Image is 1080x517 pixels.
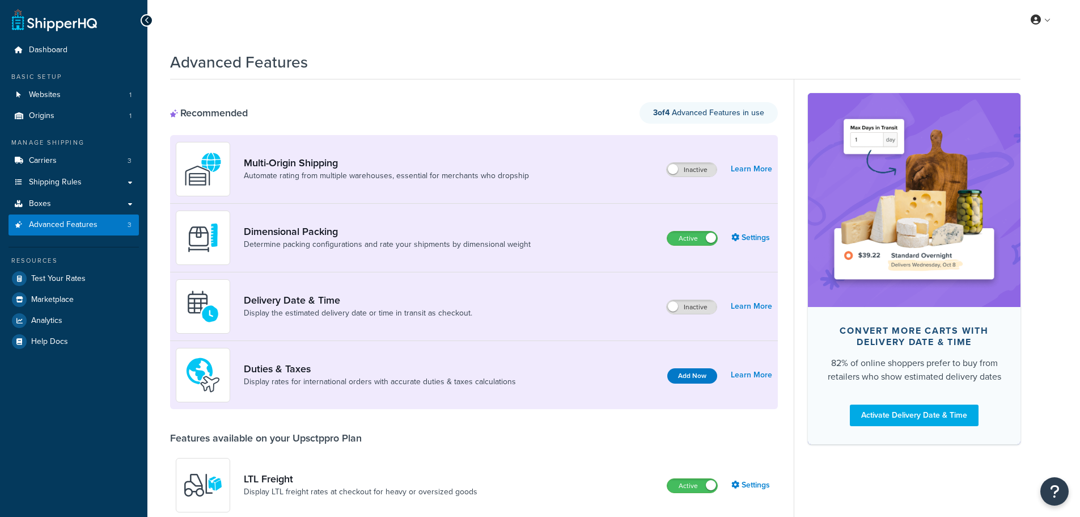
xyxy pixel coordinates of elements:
button: Open Resource Center [1040,477,1069,506]
label: Inactive [667,163,717,176]
span: Help Docs [31,337,68,347]
a: Display the estimated delivery date or time in transit as checkout. [244,308,472,319]
a: Determine packing configurations and rate your shipments by dimensional weight [244,239,531,250]
label: Inactive [667,300,717,314]
a: Websites1 [9,85,139,106]
li: Advanced Features [9,215,139,236]
a: Learn More [731,367,772,383]
span: Marketplace [31,295,74,305]
span: Carriers [29,156,57,166]
a: Analytics [9,310,139,331]
span: Test Your Rates [31,274,86,284]
a: Shipping Rules [9,172,139,193]
label: Active [667,479,717,493]
img: DTVBYsAAAAAASUVORK5CYII= [183,218,223,258]
a: Help Docs [9,331,139,352]
span: 3 [128,220,132,230]
div: 82% of online shoppers prefer to buy from retailers who show estimated delivery dates [826,356,1002,384]
a: Settings [731,230,772,246]
span: Advanced Features [29,220,98,230]
span: Analytics [31,316,62,326]
a: Origins1 [9,106,139,127]
span: 1 [129,90,132,100]
a: Activate Delivery Date & Time [850,405,979,426]
a: Dashboard [9,40,139,61]
a: Dimensional Packing [244,225,531,238]
a: Settings [731,477,772,493]
div: Features available on your Upsctppro Plan [170,432,362,444]
div: Convert more carts with delivery date & time [826,325,1002,348]
li: Websites [9,85,139,106]
a: Multi-Origin Shipping [244,157,529,169]
a: Duties & Taxes [244,363,516,375]
li: Origins [9,106,139,127]
a: Carriers3 [9,150,139,171]
span: Boxes [29,199,51,209]
label: Active [667,232,717,245]
img: icon-duo-feat-landed-cost-7136b061.png [183,355,223,395]
img: WatD5o0RtDAAAAAElFTkSuQmCC [183,149,223,189]
a: Automate rating from multiple warehouses, essential for merchants who dropship [244,170,529,182]
span: Websites [29,90,61,100]
a: Learn More [731,161,772,177]
div: Basic Setup [9,72,139,82]
div: Manage Shipping [9,138,139,148]
img: y79ZsPf0fXUFUhFXDzUgf+ktZg5F2+ohG75+v3d2s1D9TjoU8PiyCIluIjV41seZevKCRuEjTPPOKHJsQcmKCXGdfprl3L4q7... [183,465,223,505]
a: Learn More [731,299,772,314]
button: Add Now [667,368,717,384]
a: Display rates for international orders with accurate duties & taxes calculations [244,376,516,388]
div: Resources [9,256,139,266]
span: Dashboard [29,45,67,55]
a: Advanced Features3 [9,215,139,236]
span: Origins [29,111,54,121]
span: Shipping Rules [29,178,82,187]
a: Display LTL freight rates at checkout for heavy or oversized goods [244,486,477,498]
a: Boxes [9,194,139,215]
a: Delivery Date & Time [244,294,472,306]
a: Marketplace [9,289,139,310]
span: Advanced Features in use [653,107,764,119]
div: Recommended [170,107,248,119]
a: Test Your Rates [9,268,139,289]
span: 1 [129,111,132,121]
img: feature-image-ddt-36eae7f7280da8017bfb280eaccd9c446f90b1fe08728e4019434db127062ab4.png [825,110,1003,289]
h1: Advanced Features [170,51,308,73]
span: 3 [128,156,132,166]
li: Carriers [9,150,139,171]
img: gfkeb5ejjkALwAAAABJRU5ErkJggg== [183,287,223,326]
a: LTL Freight [244,473,477,485]
strong: 3 of 4 [653,107,670,119]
